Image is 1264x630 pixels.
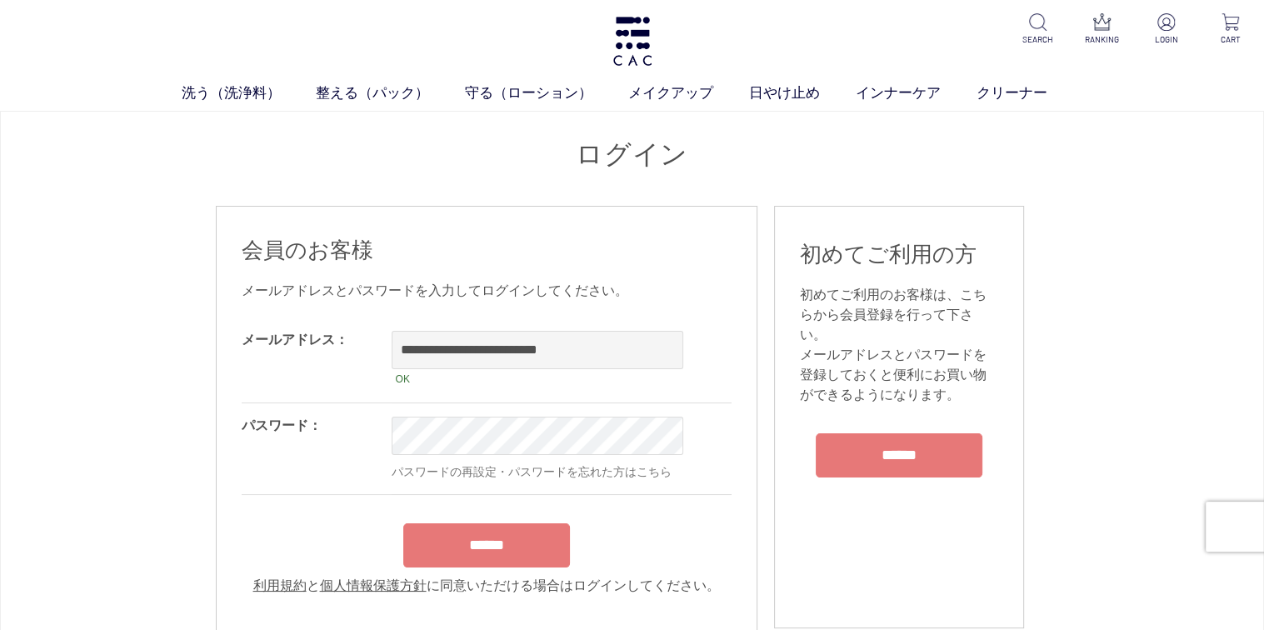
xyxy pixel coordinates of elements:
[392,369,683,389] div: OK
[1210,13,1251,46] a: CART
[628,82,749,104] a: メイクアップ
[977,82,1083,104] a: クリーナー
[800,242,977,267] span: 初めてご利用の方
[856,82,977,104] a: インナーケア
[1017,33,1058,46] p: SEARCH
[242,418,322,432] label: パスワード：
[1017,13,1058,46] a: SEARCH
[749,82,856,104] a: 日やけ止め
[242,237,373,262] span: 会員のお客様
[1210,33,1251,46] p: CART
[242,576,732,596] div: と に同意いただける場合はログインしてください。
[1082,33,1122,46] p: RANKING
[216,137,1049,172] h1: ログイン
[1146,33,1187,46] p: LOGIN
[253,578,307,592] a: 利用規約
[1146,13,1187,46] a: LOGIN
[800,285,998,405] div: 初めてご利用のお客様は、こちらから会員登録を行って下さい。 メールアドレスとパスワードを登録しておくと便利にお買い物ができるようになります。
[465,82,628,104] a: 守る（ローション）
[1082,13,1122,46] a: RANKING
[611,17,654,66] img: logo
[182,82,317,104] a: 洗う（洗浄料）
[242,332,348,347] label: メールアドレス：
[320,578,427,592] a: 個人情報保護方針
[242,281,732,301] div: メールアドレスとパスワードを入力してログインしてください。
[392,465,672,478] a: パスワードの再設定・パスワードを忘れた方はこちら
[316,82,465,104] a: 整える（パック）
